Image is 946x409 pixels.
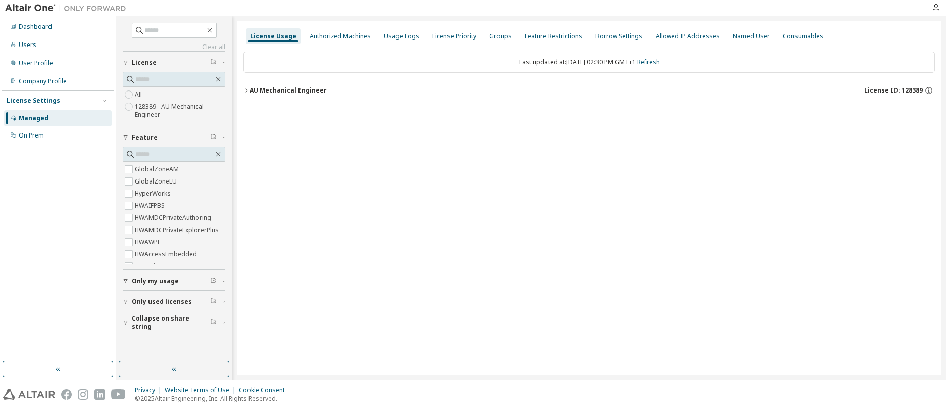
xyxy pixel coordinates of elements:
span: Collapse on share string [132,314,210,331]
div: Named User [733,32,770,40]
div: Cookie Consent [239,386,291,394]
div: On Prem [19,131,44,140]
div: Consumables [783,32,823,40]
a: Refresh [637,58,660,66]
div: Authorized Machines [310,32,371,40]
img: altair_logo.svg [3,389,55,400]
label: HWAWPF [135,236,163,248]
span: License [132,59,157,67]
button: License [123,52,225,74]
span: Feature [132,133,158,142]
div: Dashboard [19,23,52,31]
div: Users [19,41,36,49]
a: Clear all [123,43,225,51]
div: AU Mechanical Engineer [250,86,327,95]
span: Only used licenses [132,298,192,306]
span: Clear filter [210,59,216,67]
div: License Settings [7,97,60,105]
div: Groups [489,32,512,40]
div: Last updated at: [DATE] 02:30 PM GMT+1 [243,52,935,73]
div: Company Profile [19,77,67,85]
span: Only my usage [132,277,179,285]
label: 128389 - AU Mechanical Engineer [135,101,225,121]
label: HWActivate [135,260,169,272]
div: User Profile [19,59,53,67]
label: HWAMDCPrivateExplorerPlus [135,224,221,236]
label: GlobalZoneEU [135,175,179,188]
span: Clear filter [210,133,216,142]
span: Clear filter [210,319,216,327]
button: AU Mechanical EngineerLicense ID: 128389 [243,79,935,102]
div: Allowed IP Addresses [656,32,720,40]
label: HWAMDCPrivateAuthoring [135,212,213,224]
img: youtube.svg [111,389,126,400]
div: Privacy [135,386,165,394]
div: Website Terms of Use [165,386,239,394]
label: GlobalZoneAM [135,163,181,175]
img: facebook.svg [61,389,72,400]
span: Clear filter [210,298,216,306]
label: All [135,88,144,101]
button: Only my usage [123,270,225,292]
img: Altair One [5,3,131,13]
label: HWAIFPBS [135,200,167,212]
div: Usage Logs [384,32,419,40]
button: Feature [123,126,225,149]
div: License Usage [250,32,296,40]
button: Only used licenses [123,291,225,313]
div: Borrow Settings [595,32,642,40]
img: linkedin.svg [94,389,105,400]
label: HyperWorks [135,188,173,200]
div: Managed [19,114,48,122]
span: License ID: 128389 [864,86,923,95]
button: Collapse on share string [123,311,225,334]
p: © 2025 Altair Engineering, Inc. All Rights Reserved. [135,394,291,403]
span: Clear filter [210,277,216,285]
img: instagram.svg [78,389,88,400]
div: License Priority [432,32,476,40]
div: Feature Restrictions [525,32,582,40]
label: HWAccessEmbedded [135,248,199,260]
